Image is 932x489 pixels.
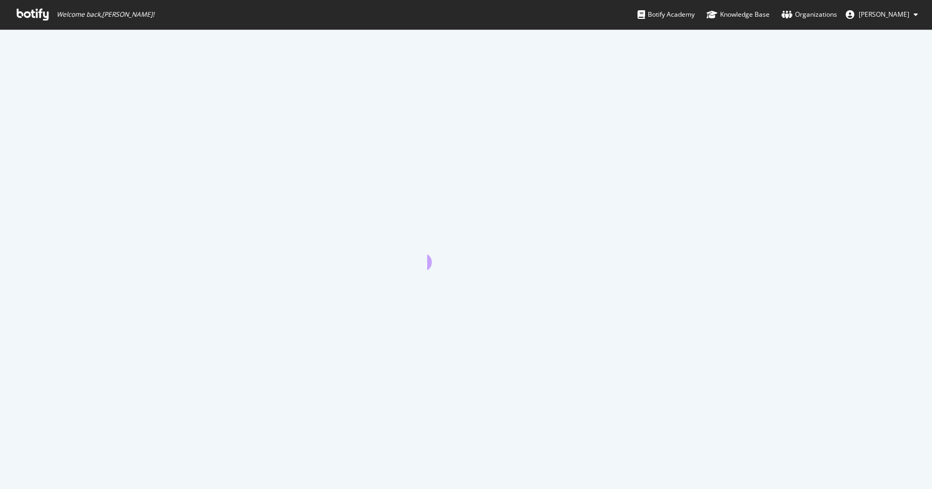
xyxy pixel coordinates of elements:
[837,6,927,23] button: [PERSON_NAME]
[707,9,770,20] div: Knowledge Base
[782,9,837,20] div: Organizations
[57,10,154,19] span: Welcome back, [PERSON_NAME] !
[859,10,909,19] span: Jian-Feng Xu
[427,231,505,270] div: animation
[638,9,695,20] div: Botify Academy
